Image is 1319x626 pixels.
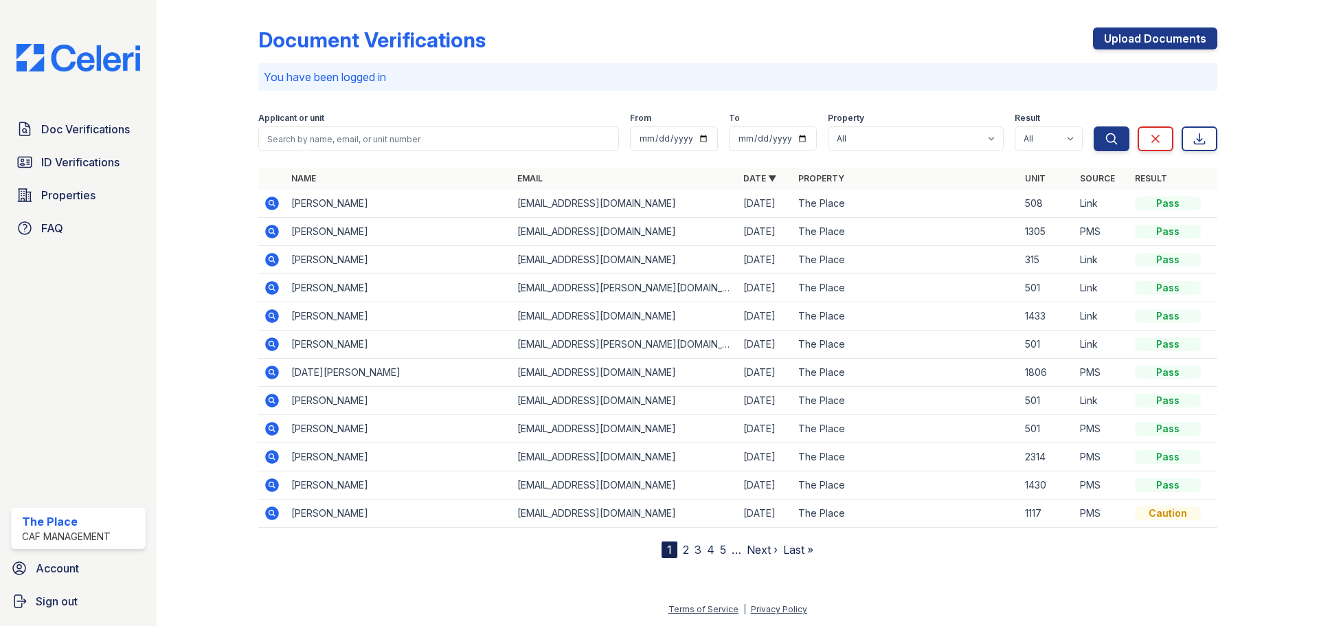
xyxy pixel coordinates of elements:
[1019,387,1074,415] td: 501
[1074,415,1129,443] td: PMS
[1019,415,1074,443] td: 501
[512,471,738,500] td: [EMAIL_ADDRESS][DOMAIN_NAME]
[1019,218,1074,246] td: 1305
[793,415,1019,443] td: The Place
[668,604,739,614] a: Terms of Service
[11,115,146,143] a: Doc Verifications
[1135,173,1167,183] a: Result
[707,543,714,557] a: 4
[793,302,1019,331] td: The Place
[1135,197,1201,210] div: Pass
[11,148,146,176] a: ID Verifications
[793,190,1019,218] td: The Place
[286,218,512,246] td: [PERSON_NAME]
[630,113,651,124] label: From
[512,415,738,443] td: [EMAIL_ADDRESS][DOMAIN_NAME]
[286,246,512,274] td: [PERSON_NAME]
[793,471,1019,500] td: The Place
[258,126,619,151] input: Search by name, email, or unit number
[683,543,689,557] a: 2
[738,500,793,528] td: [DATE]
[793,500,1019,528] td: The Place
[291,173,316,183] a: Name
[1019,302,1074,331] td: 1433
[517,173,543,183] a: Email
[5,44,151,71] img: CE_Logo_Blue-a8612792a0a2168367f1c8372b55b34899dd931a85d93a1a3d3e32e68fde9ad4.png
[662,541,677,558] div: 1
[1019,359,1074,387] td: 1806
[738,274,793,302] td: [DATE]
[512,274,738,302] td: [EMAIL_ADDRESS][PERSON_NAME][DOMAIN_NAME]
[1074,331,1129,359] td: Link
[1080,173,1115,183] a: Source
[793,359,1019,387] td: The Place
[793,443,1019,471] td: The Place
[747,543,778,557] a: Next ›
[793,246,1019,274] td: The Place
[264,69,1212,85] p: You have been logged in
[22,513,111,530] div: The Place
[1074,274,1129,302] td: Link
[1074,359,1129,387] td: PMS
[512,500,738,528] td: [EMAIL_ADDRESS][DOMAIN_NAME]
[1135,309,1201,323] div: Pass
[1135,253,1201,267] div: Pass
[11,181,146,209] a: Properties
[793,274,1019,302] td: The Place
[738,246,793,274] td: [DATE]
[1135,422,1201,436] div: Pass
[41,121,130,137] span: Doc Verifications
[738,387,793,415] td: [DATE]
[512,302,738,331] td: [EMAIL_ADDRESS][DOMAIN_NAME]
[286,274,512,302] td: [PERSON_NAME]
[1074,443,1129,471] td: PMS
[738,471,793,500] td: [DATE]
[286,190,512,218] td: [PERSON_NAME]
[1019,190,1074,218] td: 508
[743,604,746,614] div: |
[729,113,740,124] label: To
[783,543,813,557] a: Last »
[732,541,741,558] span: …
[286,500,512,528] td: [PERSON_NAME]
[1135,366,1201,379] div: Pass
[1135,337,1201,351] div: Pass
[512,443,738,471] td: [EMAIL_ADDRESS][DOMAIN_NAME]
[1074,471,1129,500] td: PMS
[793,218,1019,246] td: The Place
[512,218,738,246] td: [EMAIL_ADDRESS][DOMAIN_NAME]
[36,593,78,610] span: Sign out
[738,218,793,246] td: [DATE]
[1135,478,1201,492] div: Pass
[738,190,793,218] td: [DATE]
[1019,500,1074,528] td: 1117
[11,214,146,242] a: FAQ
[286,387,512,415] td: [PERSON_NAME]
[738,331,793,359] td: [DATE]
[1074,218,1129,246] td: PMS
[512,246,738,274] td: [EMAIL_ADDRESS][DOMAIN_NAME]
[1015,113,1040,124] label: Result
[1135,506,1201,520] div: Caution
[1074,500,1129,528] td: PMS
[1019,471,1074,500] td: 1430
[5,588,151,615] a: Sign out
[1074,302,1129,331] td: Link
[41,187,95,203] span: Properties
[738,415,793,443] td: [DATE]
[286,443,512,471] td: [PERSON_NAME]
[512,331,738,359] td: [EMAIL_ADDRESS][PERSON_NAME][DOMAIN_NAME]
[798,173,844,183] a: Property
[512,387,738,415] td: [EMAIL_ADDRESS][DOMAIN_NAME]
[286,471,512,500] td: [PERSON_NAME]
[738,302,793,331] td: [DATE]
[22,530,111,544] div: CAF Management
[1135,394,1201,407] div: Pass
[751,604,807,614] a: Privacy Policy
[738,359,793,387] td: [DATE]
[743,173,776,183] a: Date ▼
[286,359,512,387] td: [DATE][PERSON_NAME]
[1019,331,1074,359] td: 501
[1074,387,1129,415] td: Link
